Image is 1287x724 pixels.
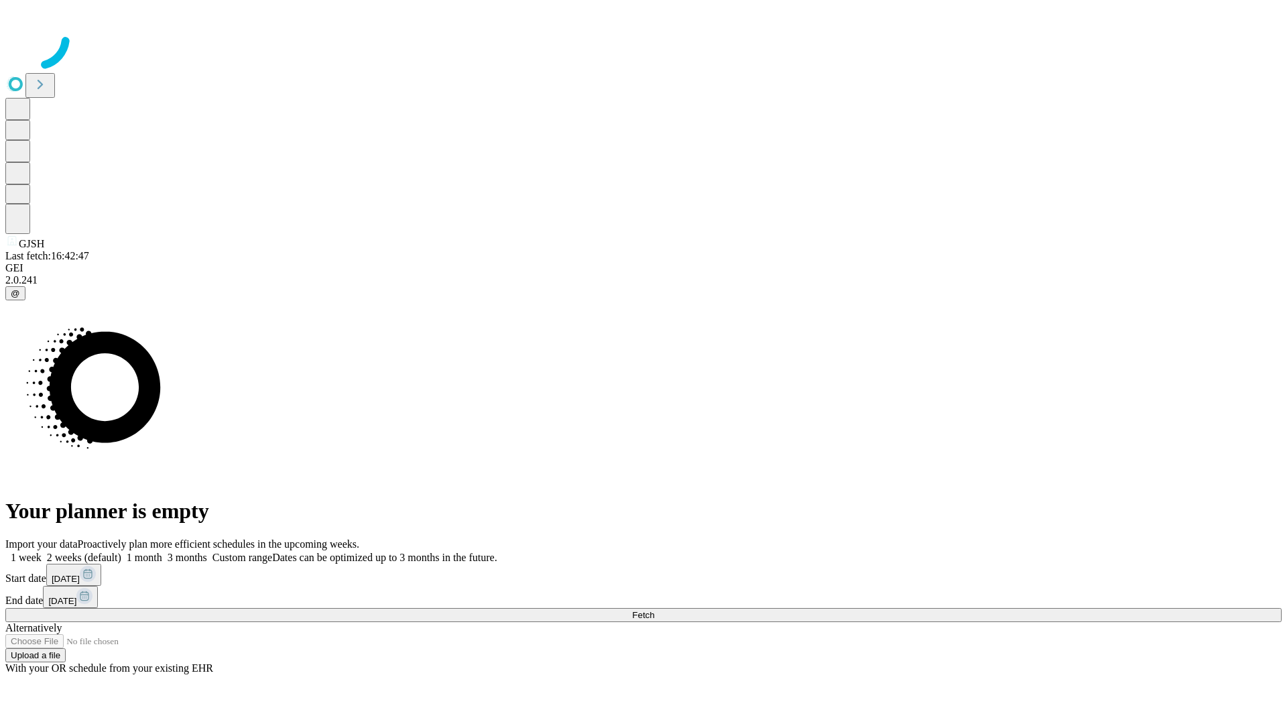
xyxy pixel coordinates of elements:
[19,238,44,249] span: GJSH
[48,596,76,606] span: [DATE]
[5,262,1282,274] div: GEI
[5,648,66,662] button: Upload a file
[127,552,162,563] span: 1 month
[11,288,20,298] span: @
[5,662,213,674] span: With your OR schedule from your existing EHR
[5,286,25,300] button: @
[632,610,654,620] span: Fetch
[43,586,98,608] button: [DATE]
[5,499,1282,524] h1: Your planner is empty
[5,538,78,550] span: Import your data
[46,564,101,586] button: [DATE]
[5,586,1282,608] div: End date
[168,552,207,563] span: 3 months
[11,552,42,563] span: 1 week
[5,250,89,261] span: Last fetch: 16:42:47
[5,564,1282,586] div: Start date
[47,552,121,563] span: 2 weeks (default)
[78,538,359,550] span: Proactively plan more efficient schedules in the upcoming weeks.
[212,552,272,563] span: Custom range
[52,574,80,584] span: [DATE]
[5,622,62,633] span: Alternatively
[5,608,1282,622] button: Fetch
[5,274,1282,286] div: 2.0.241
[272,552,497,563] span: Dates can be optimized up to 3 months in the future.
